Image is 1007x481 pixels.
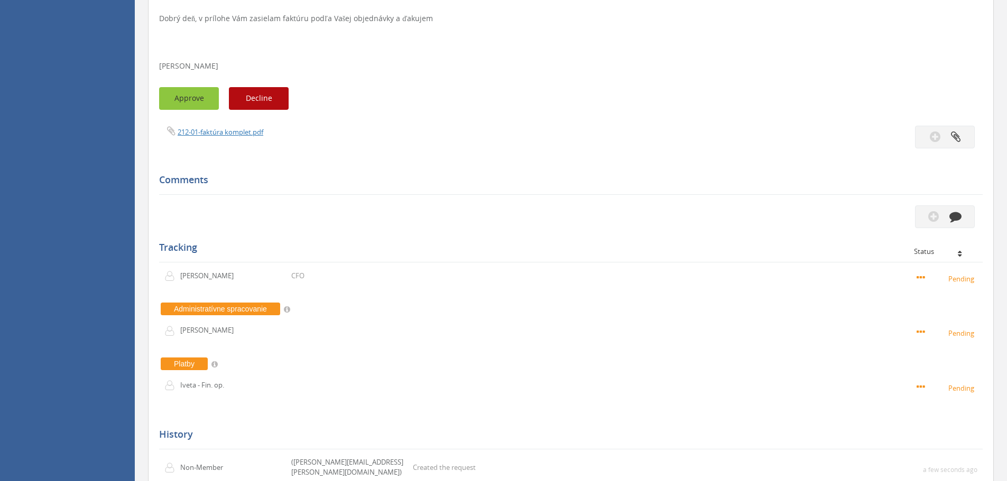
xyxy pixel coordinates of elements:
small: Pending [917,272,977,284]
a: 212-01-faktúra komplet.pdf [178,127,263,137]
img: user-icon.png [164,271,180,281]
small: Pending [917,327,977,338]
img: user-icon.png [164,326,180,336]
p: Non-Member [180,463,241,473]
p: Dobrý deň, v prílohe Vám zasielam faktúru podľa Vašej objednávky a ďakujem [159,13,983,24]
small: Pending [917,382,977,393]
button: Decline [229,87,289,110]
img: user-icon.png [164,463,180,473]
div: Status [914,248,975,255]
span: Platby [161,357,208,370]
p: [PERSON_NAME] [180,271,241,281]
p: ([PERSON_NAME][EMAIL_ADDRESS][PERSON_NAME][DOMAIN_NAME]) [291,457,408,477]
span: Administratívne spracovanie [161,303,280,315]
p: CFO [291,271,304,281]
h5: Comments [159,175,975,185]
p: [PERSON_NAME] [180,325,241,335]
p: Iveta - Fin. op. [180,380,241,390]
img: user-icon.png [164,380,180,391]
p: Created the request [413,463,476,473]
p: [PERSON_NAME] [159,61,983,71]
h5: Tracking [159,242,975,253]
h5: History [159,429,975,440]
small: a few seconds ago [923,465,977,474]
button: Approve [159,87,219,110]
